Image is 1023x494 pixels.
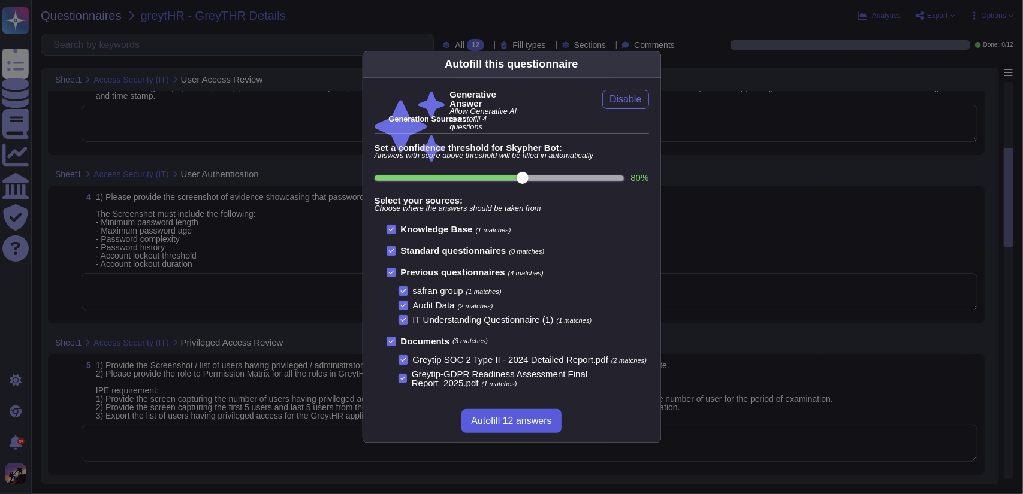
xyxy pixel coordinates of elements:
[509,248,544,255] span: (0 matches)
[458,302,493,310] span: (2 matches)
[508,269,544,277] span: (4 matches)
[401,246,506,256] b: Standard questionnaires
[466,288,502,295] span: (1 matches)
[401,337,450,346] b: Documents
[445,56,578,72] div: Autofill this questionnaire
[556,317,592,324] span: (1 matches)
[482,380,517,387] span: (1 matches)
[375,205,649,213] span: Choose where the answers should be taken from
[375,143,649,152] b: Set a confidence threshold for Skypher Bot:
[375,152,649,160] span: Answers with score above threshold will be filled in automatically
[401,267,505,277] b: Previous questionnaires
[630,173,648,182] label: 80 %
[449,108,520,131] span: Allow Generative AI to autofill 4 questions
[476,226,511,234] span: (1 matches)
[389,114,466,123] b: Generation Sources :
[413,354,609,365] span: Greytip SOC 2 Type II - 2024 Detailed Report.pdf
[375,196,649,205] b: Select your sources:
[471,416,551,426] span: Autofill 12 answers
[413,286,463,296] span: safran group
[461,409,561,433] button: Autofill 12 answers
[412,369,587,388] span: Greytip-GDPR Readiness Assessment Final Report_2025.pdf
[401,224,473,234] b: Knowledge Base
[602,90,648,109] button: Disable
[609,95,641,104] span: Disable
[413,300,455,310] span: Audit Data
[611,357,647,364] span: (2 matches)
[413,314,554,325] span: IT Understanding Questionnaire (1)
[449,90,520,108] b: Generative Answer
[452,338,488,344] span: (3 matches)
